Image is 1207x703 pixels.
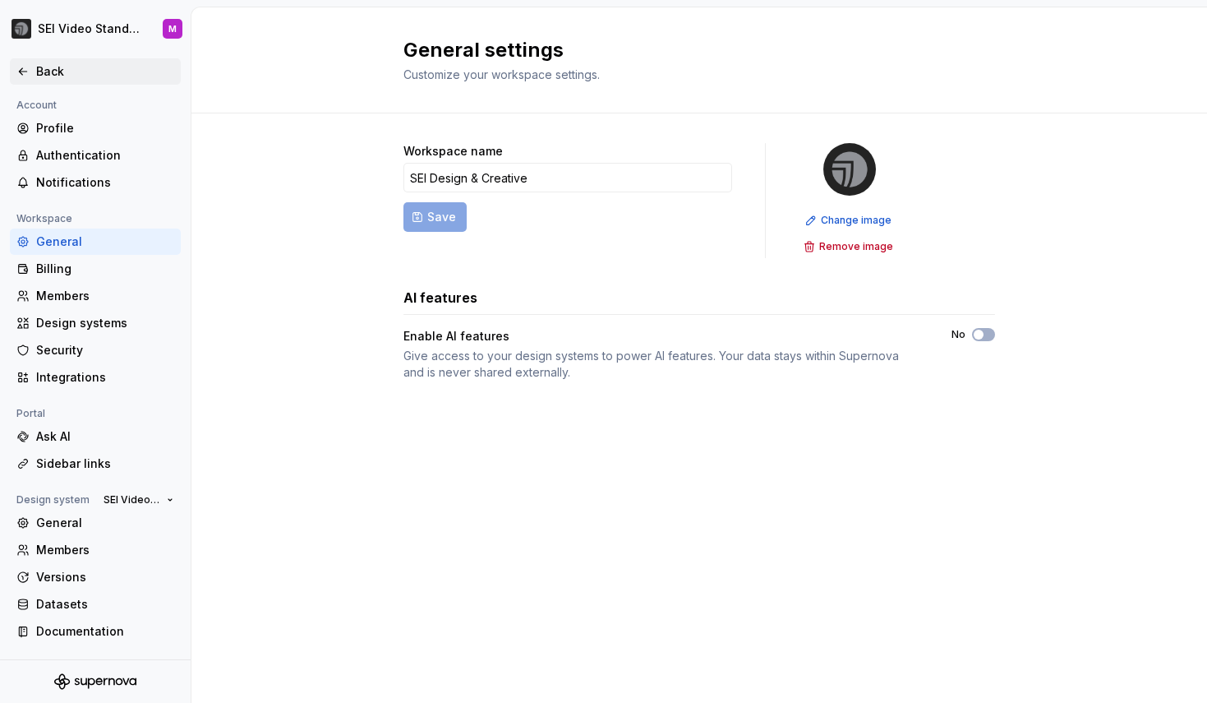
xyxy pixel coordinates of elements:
svg: Supernova Logo [54,673,136,690]
div: Datasets [36,596,174,613]
img: 3ce36157-9fde-47d2-9eb8-fa8ebb961d3d.png [823,143,876,196]
div: Members [36,288,174,304]
span: Customize your workspace settings. [403,67,600,81]
img: 3ce36157-9fde-47d2-9eb8-fa8ebb961d3d.png [12,19,31,39]
div: Design systems [36,315,174,331]
a: Integrations [10,364,181,391]
a: Security [10,337,181,363]
a: Members [10,283,181,309]
a: Notifications [10,169,181,196]
span: Remove image [819,240,893,253]
button: SEI Video StandardsM [3,11,187,47]
div: M [168,22,177,35]
a: Back [10,58,181,85]
a: Design systems [10,310,181,336]
div: SEI Video Standards [38,21,143,37]
button: Remove image [799,235,901,258]
div: General [36,234,174,250]
div: Versions [36,569,174,585]
a: Ask AI [10,423,181,450]
div: Design system [10,490,96,510]
a: Billing [10,256,181,282]
a: Versions [10,564,181,590]
div: Members [36,542,174,558]
a: General [10,510,181,536]
div: Security [36,342,174,358]
label: Workspace name [403,143,503,160]
div: Ask AI [36,428,174,445]
span: Change image [821,214,891,227]
span: SEI Video Standards [104,493,160,506]
div: Documentation [36,623,174,640]
div: Notifications [36,174,174,191]
div: Back [36,63,174,80]
a: Members [10,537,181,563]
a: Profile [10,115,181,141]
div: Profile [36,120,174,136]
div: Authentication [36,147,174,164]
a: Sidebar links [10,451,181,477]
div: Sidebar links [36,456,174,472]
div: General [36,515,174,531]
a: Authentication [10,142,181,169]
div: Give access to your design systems to power AI features. Your data stays within Supernova and is ... [403,348,922,381]
h2: General settings [403,37,975,63]
div: Portal [10,404,52,423]
a: Datasets [10,591,181,617]
div: Integrations [36,369,174,386]
label: No [951,328,965,341]
a: Documentation [10,618,181,645]
h3: AI features [403,288,477,308]
button: Change image [800,209,899,232]
div: Workspace [10,209,79,229]
div: Account [10,95,63,115]
a: General [10,229,181,255]
div: Enable AI features [403,328,922,345]
div: Billing [36,261,174,277]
